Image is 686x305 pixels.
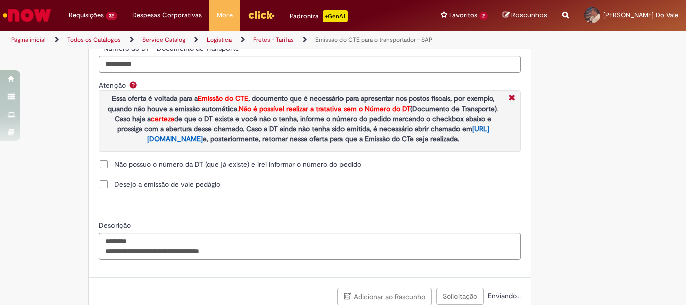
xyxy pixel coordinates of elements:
[99,221,133,230] span: Descrição
[67,36,121,44] a: Todos os Catálogos
[511,10,547,20] span: Rascunhos
[11,36,46,44] a: Página inicial
[486,291,521,300] span: Enviando...
[217,10,233,20] span: More
[207,36,232,44] a: Logistica
[142,36,185,44] a: Service Catalog
[114,159,361,169] span: Não possuo o número da DT (que já existe) e irei informar o número do pedido
[69,10,104,20] span: Requisições
[147,124,489,143] a: [URL][DOMAIN_NAME]
[8,31,450,49] ul: Trilhas de página
[1,5,53,25] img: ServiceNow
[106,12,117,20] span: 32
[114,179,220,189] span: Desejo a emissão de vale pedágio
[108,94,498,143] strong: Essa oferta é voltada para a , documento que é necessário para apresentar nos postos fiscais, por...
[198,94,248,103] span: Emissão do CTE
[99,81,128,90] span: Atenção
[239,104,410,113] span: Não é possível realizar a tratativa sem o Número do DT
[103,44,241,53] span: Numero do DT - Documento de Transporte
[151,114,174,123] span: certeza
[99,233,521,260] textarea: Descrição
[449,10,477,20] span: Favoritos
[99,56,521,73] input: Numero do DT - Documento de Transporte
[506,93,518,104] i: Fechar More information Por questin_atencao_numero_dt
[315,36,432,44] a: Emissão do CTE para o transportador - SAP
[323,10,348,22] p: +GenAi
[479,12,488,20] span: 2
[248,7,275,22] img: click_logo_yellow_360x200.png
[503,11,547,20] a: Rascunhos
[603,11,678,19] span: [PERSON_NAME] Do Vale
[132,10,202,20] span: Despesas Corporativas
[253,36,294,44] a: Fretes - Tarifas
[127,81,139,89] span: Ajuda para Atenção
[290,10,348,22] div: Padroniza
